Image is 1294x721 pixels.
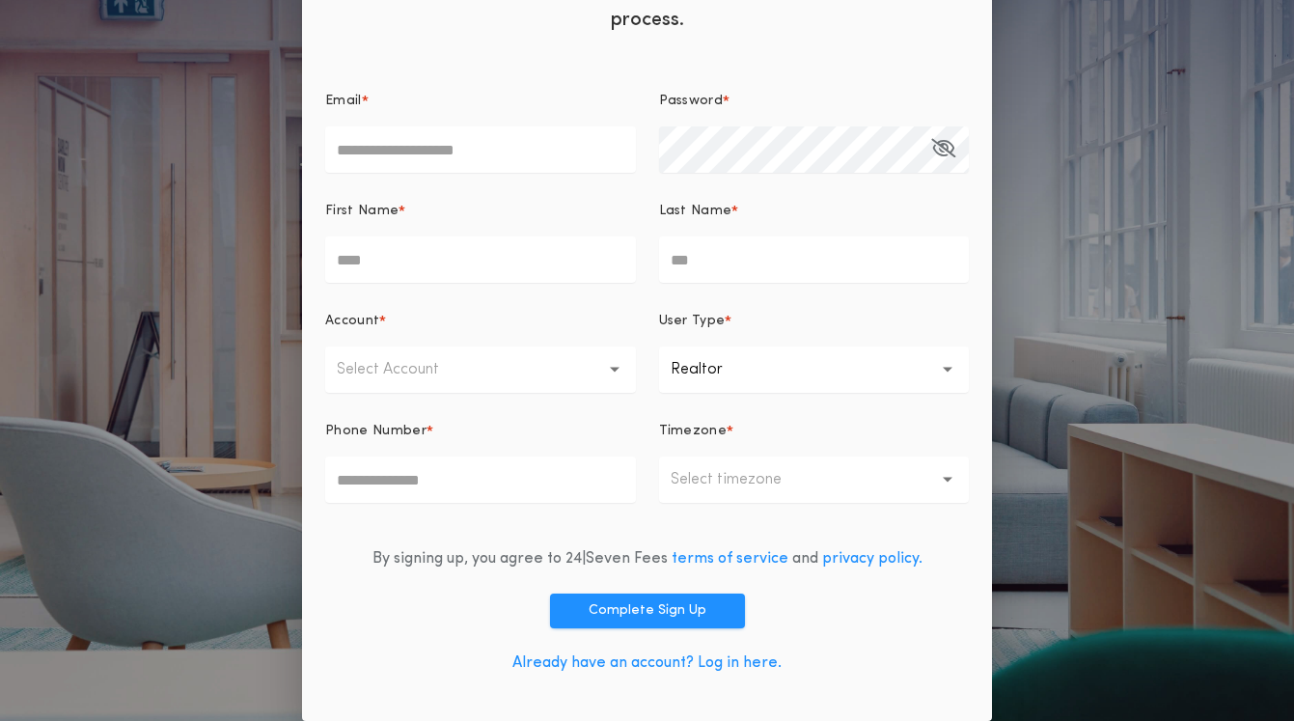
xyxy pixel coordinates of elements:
[325,312,379,331] p: Account
[337,358,470,381] p: Select Account
[659,126,970,173] input: Password*
[325,422,427,441] p: Phone Number
[659,457,970,503] button: Select timezone
[325,126,636,173] input: Email*
[671,468,812,491] p: Select timezone
[325,236,636,283] input: First Name*
[325,347,636,393] button: Select Account
[659,236,970,283] input: Last Name*
[325,202,399,221] p: First Name
[659,347,970,393] button: Realtor
[512,655,782,671] a: Already have an account? Log in here.
[659,92,724,111] p: Password
[325,457,636,503] input: Phone Number*
[659,312,726,331] p: User Type
[671,358,754,381] p: Realtor
[659,202,732,221] p: Last Name
[659,422,728,441] p: Timezone
[372,547,922,570] div: By signing up, you agree to 24|Seven Fees and
[550,594,745,628] button: Complete Sign Up
[325,92,362,111] p: Email
[931,126,955,173] button: Password*
[672,551,788,567] a: terms of service
[822,551,922,567] a: privacy policy.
